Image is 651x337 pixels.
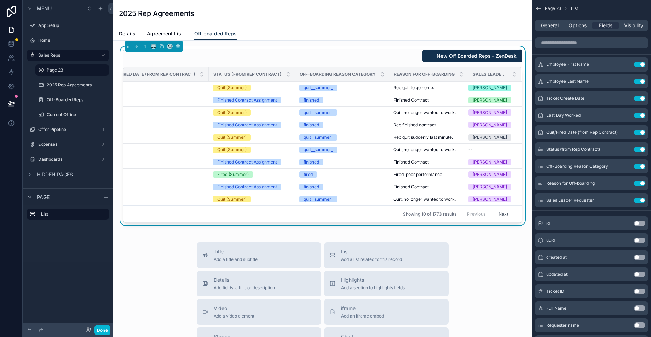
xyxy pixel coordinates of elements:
[119,8,195,18] h1: 2025 Rep Agreements
[393,97,429,103] span: Finished Contract
[546,96,584,101] span: Ticket Create Date
[217,109,247,116] div: Quit (Summer)
[214,313,254,319] span: Add a video element
[27,35,109,46] a: Home
[422,50,522,62] a: New Off Boarded Reps - ZenDesk
[473,122,507,128] div: [PERSON_NAME]
[393,110,456,115] span: Quit, no longer wanted to work.
[197,271,321,296] button: DetailsAdd fields, a title or description
[546,221,550,226] span: id
[468,122,513,128] a: [PERSON_NAME]
[341,305,384,312] span: iframe
[217,159,277,165] div: Finished Contract Assignment
[571,6,578,11] span: List
[393,135,464,140] a: Rep quit suddenly last minute.
[393,85,464,91] a: Rep quit to go home.
[473,184,507,190] div: [PERSON_NAME]
[299,159,385,165] a: finished
[468,171,513,178] a: [PERSON_NAME]
[546,238,555,243] span: uuid
[304,196,333,202] div: quit__summer_
[213,97,291,103] a: Finished Contract Assignment
[393,122,437,128] span: Rep finished contract.
[393,172,464,177] a: Fired, poor performance.
[393,159,464,165] a: Finished Contract
[214,248,258,255] span: Title
[37,5,52,12] span: Menu
[304,109,333,116] div: quit__summer_
[393,159,429,165] span: Finished Contract
[299,147,385,153] a: quit__summer_
[473,196,507,202] div: [PERSON_NAME]
[217,147,247,153] div: Quit (Summer)
[27,154,109,165] a: Dashboards
[299,122,385,128] a: finished
[119,27,136,41] a: Details
[468,147,473,153] span: --
[546,164,608,169] span: Off-Boarding Reason Category
[393,147,456,153] span: Quit, no longer wanted to work.
[624,22,643,29] span: Visibility
[35,109,109,120] a: Current Office
[546,289,564,294] span: Ticket ID
[217,196,247,202] div: Quit (Summer)
[147,27,183,41] a: Agreement List
[213,109,291,116] a: Quit (Summer)
[393,97,464,103] a: Finished Contract
[217,97,277,103] div: Finished Contract Assignment
[473,109,507,116] div: [PERSON_NAME]
[473,72,508,77] span: Sales Leader Requester
[213,85,291,91] a: Quit (Summer)
[27,20,109,31] a: App Setup
[304,147,333,153] div: quit__summer_
[546,181,595,186] span: Reason for Off-boarding
[214,305,254,312] span: Video
[213,72,282,77] span: Status (from Rep Contract)
[214,276,275,284] span: Details
[304,159,319,165] div: finished
[545,6,561,11] span: Page 23
[27,50,109,61] a: Sales Reps
[304,122,319,128] div: finished
[217,85,247,91] div: Quit (Summer)
[213,134,291,141] a: Quit (Summer)
[468,196,513,202] a: [PERSON_NAME]
[546,198,594,203] span: Sales Leader Requester
[194,30,237,37] span: Off-boarded Reps
[213,147,291,153] a: Quit (Summer)
[299,184,385,190] a: finished
[214,257,258,262] span: Add a title and subtitle
[214,285,275,291] span: Add fields, a title or description
[341,276,405,284] span: Highlights
[546,130,618,135] span: Quit/Fired Date (from Rep Contract)
[35,94,109,105] a: Off-Boarded Reps
[393,147,464,153] a: Quit, no longer wanted to work.
[341,257,402,262] span: Add a list related to this record
[541,22,559,29] span: General
[213,171,291,178] a: Fired (Summer)
[546,322,579,328] span: Requester name
[473,134,507,141] div: [PERSON_NAME]
[468,159,513,165] a: [PERSON_NAME]
[213,159,291,165] a: Finished Contract Assignment
[304,171,313,178] div: fired
[37,194,50,201] span: Page
[304,184,319,190] div: finished
[38,23,108,28] label: App Setup
[473,171,507,178] div: [PERSON_NAME]
[393,184,464,190] a: Finished Contract
[47,97,108,103] label: Off-Boarded Reps
[546,62,589,67] span: Employee First Name
[304,97,319,103] div: finished
[304,134,333,141] div: quit__summer_
[35,64,109,76] a: Page 23
[119,30,136,37] span: Details
[37,171,73,178] span: Hidden pages
[300,72,376,77] span: Off-Boarding Reason Category
[299,196,385,202] a: quit__summer_
[47,112,108,118] label: Current Office
[393,184,429,190] span: Finished Contract
[394,72,455,77] span: Reason for Off-boarding
[299,171,385,178] a: fired
[217,122,277,128] div: Finished Contract Assignment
